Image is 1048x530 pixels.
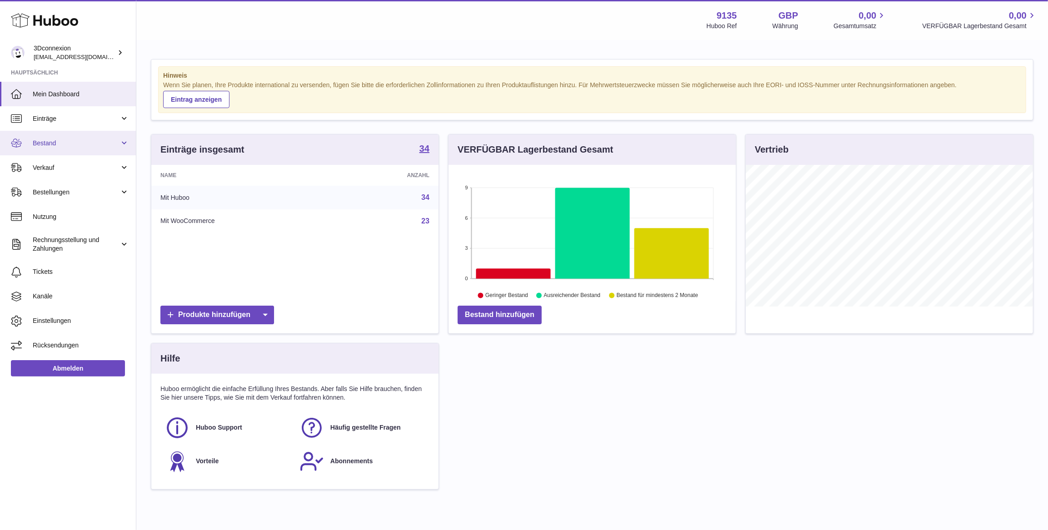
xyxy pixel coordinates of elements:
span: Bestand [33,139,120,148]
span: Vorteile [196,457,219,466]
text: 0 [465,276,468,281]
span: Rechnungsstellung und Zahlungen [33,236,120,253]
span: Rücksendungen [33,341,129,350]
a: Huboo Support [165,416,290,440]
a: Bestand hinzufügen [458,306,542,324]
strong: 9135 [717,10,737,22]
text: Ausreichender Bestand [544,292,600,298]
h3: Vertrieb [755,144,788,156]
span: VERFÜGBAR Lagerbestand Gesamt [922,22,1037,30]
div: Wenn Sie planen, Ihre Produkte international zu versenden, fügen Sie bitte die erforderlichen Zol... [163,81,1021,108]
a: 34 [419,144,429,155]
span: Einträge [33,114,120,123]
span: Abonnements [330,457,373,466]
a: 34 [421,193,429,201]
div: 3Dconnexion [34,44,115,61]
h3: VERFÜGBAR Lagerbestand Gesamt [458,144,613,156]
span: Nutzung [33,213,129,221]
h3: Hilfe [160,352,180,365]
td: Mit WooCommerce [151,209,335,233]
a: Abonnements [299,449,425,474]
span: [EMAIL_ADDRESS][DOMAIN_NAME] [34,53,134,60]
a: 0,00 Gesamtumsatz [833,10,887,30]
span: 0,00 [1009,10,1027,22]
img: order_eu@3dconnexion.com [11,46,25,59]
div: Währung [773,22,798,30]
a: 23 [421,217,429,225]
text: 6 [465,215,468,221]
span: Tickets [33,267,129,276]
div: Huboo Ref [707,22,737,30]
strong: Hinweis [163,71,1021,80]
span: Verkauf [33,163,120,172]
th: Anzahl [335,165,439,186]
p: Huboo ermöglicht die einfache Erfüllung Ihres Bestands. Aber falls Sie Hilfe brauchen, finden Sie... [160,385,429,402]
a: Produkte hinzufügen [160,306,274,324]
span: Gesamtumsatz [833,22,887,30]
a: Eintrag anzeigen [163,91,230,108]
text: 3 [465,245,468,251]
a: Vorteile [165,449,290,474]
span: Mein Dashboard [33,90,129,99]
td: Mit Huboo [151,186,335,209]
span: Bestellungen [33,188,120,197]
a: Häufig gestellte Fragen [299,416,425,440]
span: Huboo Support [196,423,242,432]
text: Bestand für mindestens 2 Monate [617,292,699,298]
text: 9 [465,185,468,190]
a: Abmelden [11,360,125,376]
span: Einstellungen [33,317,129,325]
span: Kanäle [33,292,129,301]
span: 0,00 [859,10,877,22]
th: Name [151,165,335,186]
text: Geringer Bestand [485,292,528,298]
h3: Einträge insgesamt [160,144,245,156]
strong: GBP [779,10,798,22]
a: 0,00 VERFÜGBAR Lagerbestand Gesamt [922,10,1037,30]
strong: 34 [419,144,429,153]
span: Häufig gestellte Fragen [330,423,401,432]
